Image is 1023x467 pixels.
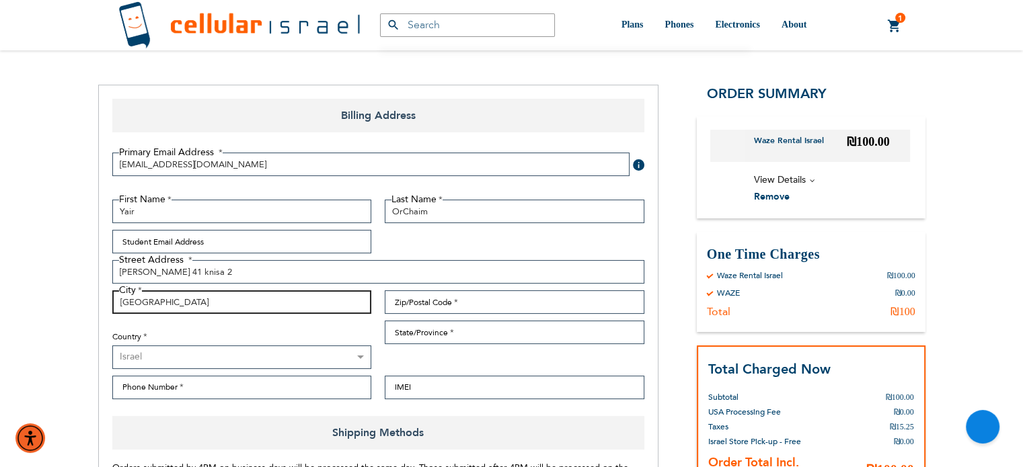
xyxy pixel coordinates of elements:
[886,392,914,402] span: ₪100.00
[894,407,914,417] span: ₪0.00
[887,18,902,34] a: 1
[621,19,644,30] span: Plans
[665,19,693,30] span: Phones
[716,133,738,156] img: Waze Rental Israel
[112,416,644,450] span: Shipping Methods
[717,270,783,281] div: Waze Rental Israel
[847,135,890,148] span: ₪100.00
[754,135,834,157] a: Waze Rental Israel
[707,305,730,319] div: Total
[898,13,903,24] span: 1
[708,419,813,434] th: Taxes
[708,436,801,447] span: Israel Store Pick-up - Free
[708,380,813,405] th: Subtotal
[380,13,555,37] input: Search
[887,270,915,281] div: ₪100.00
[717,288,740,298] div: WAZE
[118,1,360,49] img: Cellular Israel Logo
[754,173,806,186] span: View Details
[895,288,915,298] div: ₪0.00
[708,407,781,417] span: USA Processing Fee
[708,360,831,378] strong: Total Charged Now
[890,422,914,431] span: ₪15.25
[707,245,915,263] h3: One Time Charges
[754,190,790,203] span: Remove
[715,19,760,30] span: Electronics
[894,437,914,446] span: ₪0.00
[782,19,806,30] span: About
[891,305,915,319] div: ₪100
[15,423,45,453] div: Accessibility Menu
[112,99,644,132] span: Billing Address
[707,85,827,103] span: Order Summary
